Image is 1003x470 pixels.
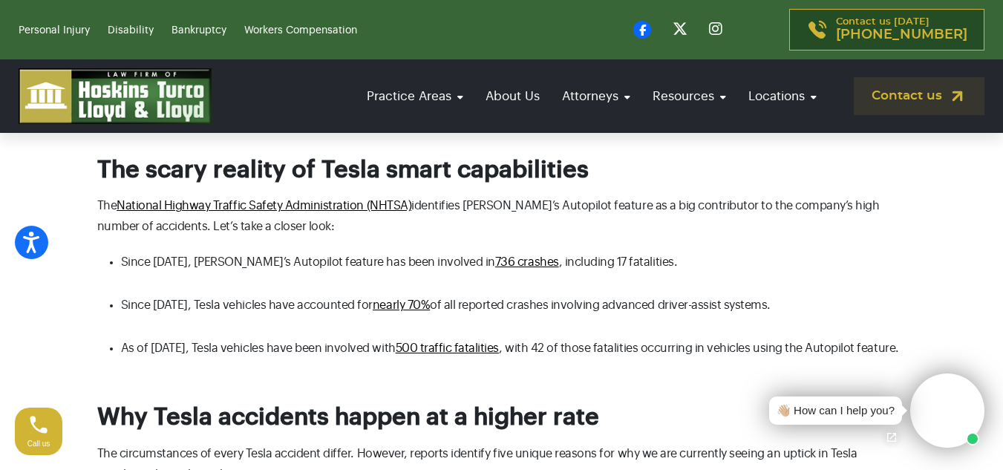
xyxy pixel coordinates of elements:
a: 736 crashes [495,256,559,268]
a: Bankruptcy [171,25,226,36]
span: [PHONE_NUMBER] [836,27,967,42]
a: Open chat [876,422,907,453]
img: logo [19,68,212,124]
h2: Why Tesla accidents happen at a higher rate [97,403,906,431]
a: Disability [108,25,154,36]
a: Workers Compensation [244,25,357,36]
a: Resources [645,75,734,117]
a: Contact us [DATE][PHONE_NUMBER] [789,9,984,50]
div: 👋🏼 How can I help you? [777,402,895,420]
a: National Highway Traffic Safety Administration (NHTSA) [117,200,411,212]
a: Contact us [854,77,984,115]
a: Practice Areas [359,75,471,117]
a: Personal Injury [19,25,90,36]
a: nearly 70% [373,299,430,311]
p: The identifies [PERSON_NAME]’s Autopilot feature as a big contributor to the company’s high numbe... [97,195,906,237]
p: Contact us [DATE] [836,17,967,42]
a: 500 traffic fatalities [396,342,499,354]
li: As of [DATE], Tesla vehicles have been involved with , with 42 of those fatalities occurring in v... [121,338,906,359]
a: Locations [741,75,824,117]
a: Attorneys [555,75,638,117]
li: Since [DATE], Tesla vehicles have accounted for of all reported crashes involving advanced driver... [121,295,906,316]
h2: The scary reality of Tesla smart capabilities [97,156,906,184]
li: Since [DATE], [PERSON_NAME]’s Autopilot feature has been involved in , including 17 fatalities. [121,252,906,272]
a: About Us [478,75,547,117]
span: Call us [27,440,50,448]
